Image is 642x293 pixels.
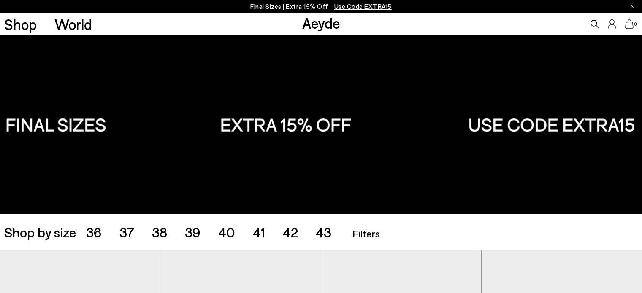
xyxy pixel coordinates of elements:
[253,224,265,240] span: 41
[185,224,200,240] span: 39
[302,14,340,32] a: Aeyde
[152,224,167,240] span: 38
[86,224,102,240] span: 36
[54,17,92,32] a: World
[119,224,134,240] span: 37
[283,224,298,240] span: 42
[634,22,638,27] span: 0
[4,225,76,239] span: Shop by size
[218,224,235,240] span: 40
[316,224,331,240] span: 43
[352,227,380,239] span: Filters
[4,17,37,32] a: Shop
[625,19,634,29] a: 0
[334,3,392,10] span: Navigate to /collections/ss25-final-sizes
[250,1,392,12] p: Final Sizes | Extra 15% Off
